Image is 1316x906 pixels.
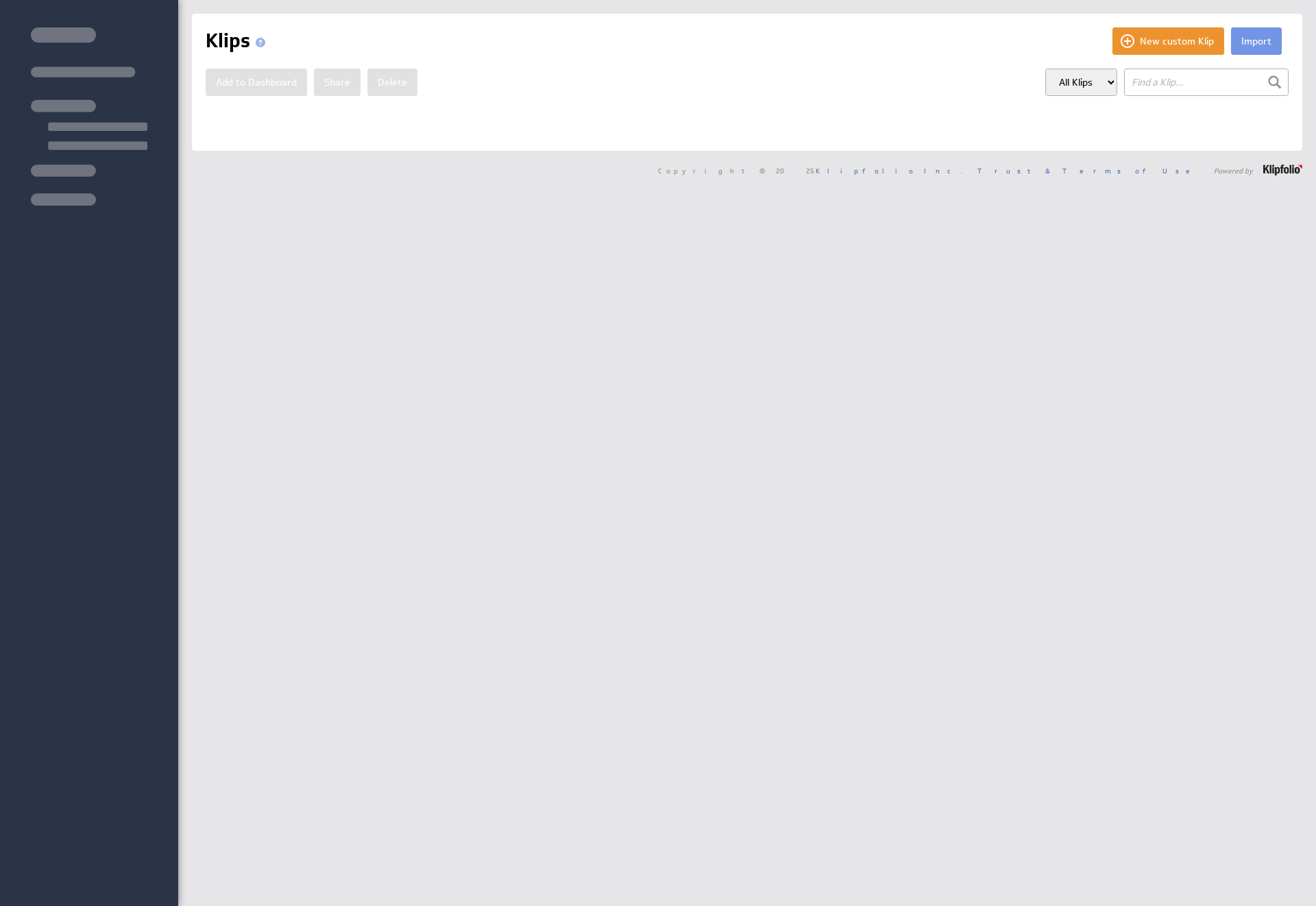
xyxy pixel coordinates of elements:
img: skeleton-sidenav.svg [31,27,147,206]
a: Trust & Terms of Use [977,166,1199,175]
img: logo-footer.png [1263,164,1302,175]
span: Copyright © 2025 [658,167,963,174]
button: Import [1231,27,1282,55]
button: Delete [367,69,417,96]
input: Find a Klip... [1124,69,1289,96]
span: Powered by [1214,167,1253,174]
button: Add to Dashboard [206,69,307,96]
h1: Klips [206,27,271,55]
button: Share [314,69,361,96]
a: Klipfolio Inc. [816,166,963,175]
button: New custom Klip [1112,27,1224,55]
